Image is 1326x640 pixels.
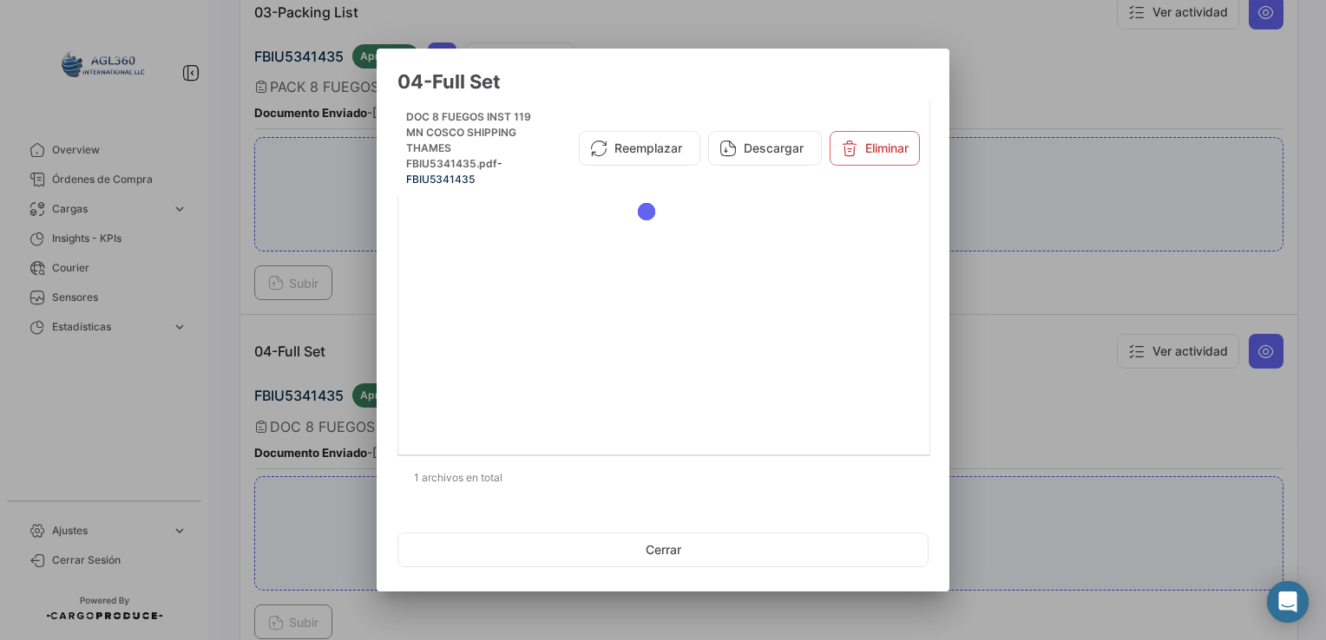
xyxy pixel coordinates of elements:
[830,131,920,166] button: Eliminar
[1267,581,1309,623] div: Abrir Intercom Messenger
[397,456,929,500] div: 1 archivos en total
[397,69,929,94] h3: 04-Full Set
[406,110,531,170] span: DOC 8 FUEGOS INST 119 MN COSCO SHIPPING THAMES FBIU5341435.pdf
[397,532,929,567] button: Cerrar
[708,131,822,166] button: Descargar
[579,131,700,166] button: Reemplazar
